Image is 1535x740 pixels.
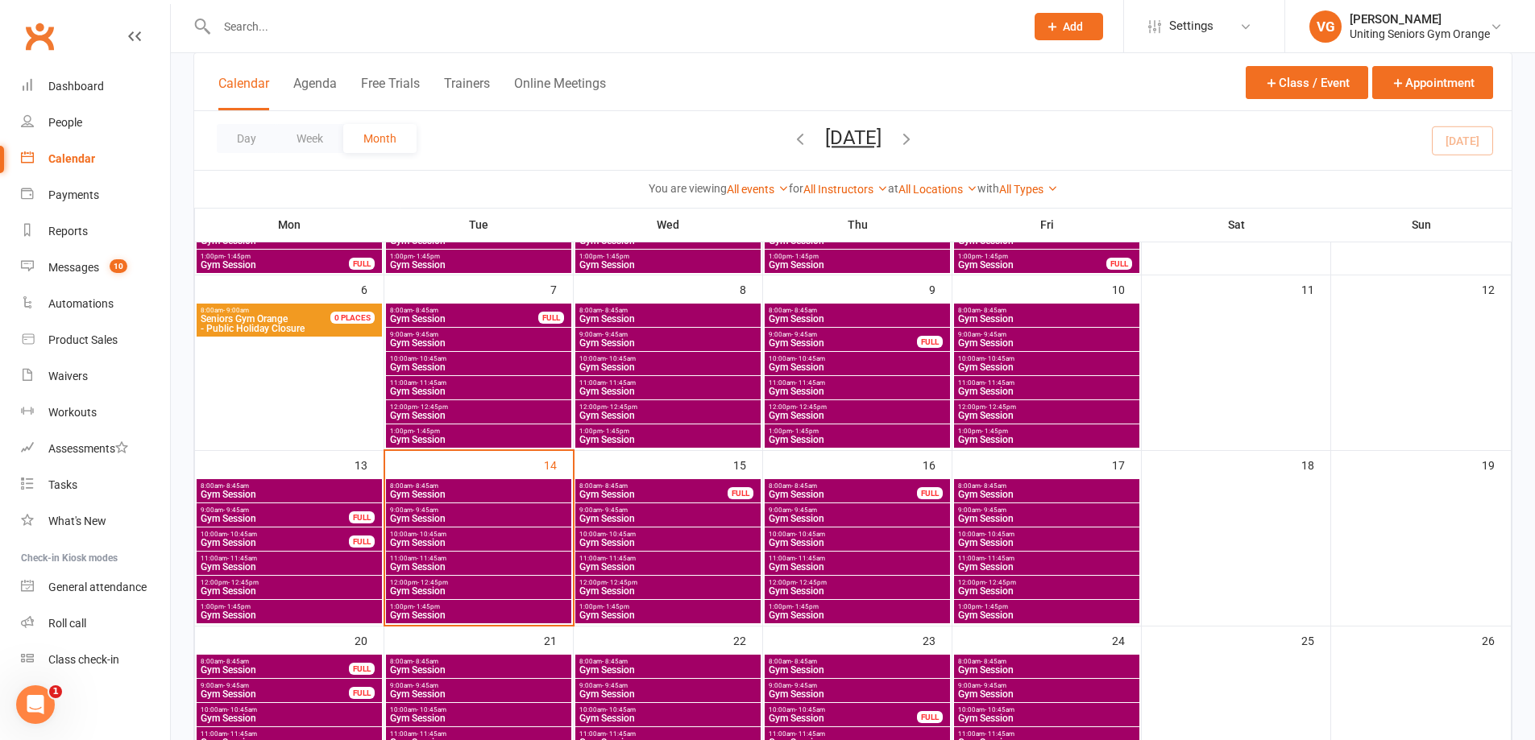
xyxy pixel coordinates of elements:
[957,586,1136,596] span: Gym Session
[649,182,727,195] strong: You are viewing
[413,658,438,665] span: - 8:45am
[389,411,568,420] span: Gym Session
[606,555,636,562] span: - 11:45am
[48,406,97,419] div: Workouts
[16,685,55,724] iframe: Intercom live chat
[224,253,251,260] span: - 1:45pm
[1482,275,1511,302] div: 12
[579,253,757,260] span: 1:00pm
[957,531,1136,538] span: 10:00am
[1301,451,1330,477] div: 18
[389,482,568,490] span: 8:00am
[981,253,1008,260] span: - 1:45pm
[957,579,1136,586] span: 12:00pm
[1309,10,1342,43] div: VG
[579,531,757,538] span: 10:00am
[579,379,757,387] span: 11:00am
[579,506,757,514] span: 9:00am
[768,428,947,435] span: 1:00pm
[21,213,170,250] a: Reports
[200,658,350,665] span: 8:00am
[603,603,629,610] span: - 1:45pm
[355,626,384,653] div: 20
[21,322,170,358] a: Product Sales
[349,535,375,548] div: FULL
[349,663,375,675] div: FULL
[444,76,490,110] button: Trainers
[1112,451,1141,477] div: 17
[981,658,1006,665] span: - 8:45am
[981,506,1006,514] span: - 9:45am
[606,379,636,387] span: - 11:45am
[330,312,375,324] div: 0 PLACES
[768,435,947,444] span: Gym Session
[957,435,1136,444] span: Gym Session
[384,208,574,242] th: Tue
[957,253,1107,260] span: 1:00pm
[923,451,952,477] div: 16
[1350,12,1490,27] div: [PERSON_NAME]
[999,183,1058,196] a: All Types
[579,411,757,420] span: Gym Session
[21,68,170,105] a: Dashboard
[227,531,257,538] span: - 10:45am
[795,379,825,387] span: - 11:45am
[389,338,568,348] span: Gym Session
[602,482,628,490] span: - 8:45am
[898,183,977,196] a: All Locations
[200,586,379,596] span: Gym Session
[361,275,384,302] div: 6
[389,603,568,610] span: 1:00pm
[276,124,343,153] button: Week
[413,253,440,260] span: - 1:45pm
[48,370,88,382] div: Waivers
[514,76,606,110] button: Online Meetings
[579,490,728,499] span: Gym Session
[223,682,249,689] span: - 9:45am
[417,355,446,362] span: - 10:45am
[200,260,350,270] span: Gym Session
[957,314,1136,324] span: Gym Session
[1482,451,1511,477] div: 19
[21,467,170,503] a: Tasks
[768,586,947,596] span: Gym Session
[957,411,1136,420] span: Gym Session
[21,177,170,213] a: Payments
[200,531,350,538] span: 10:00am
[981,331,1006,338] span: - 9:45am
[389,307,539,314] span: 8:00am
[293,76,337,110] button: Agenda
[21,358,170,395] a: Waivers
[607,579,637,586] span: - 12:45pm
[48,225,88,238] div: Reports
[227,555,257,562] span: - 11:45am
[579,355,757,362] span: 10:00am
[417,579,448,586] span: - 12:45pm
[768,362,947,372] span: Gym Session
[579,555,757,562] span: 11:00am
[389,428,568,435] span: 1:00pm
[200,555,379,562] span: 11:00am
[733,451,762,477] div: 15
[768,482,918,490] span: 8:00am
[977,182,999,195] strong: with
[768,506,947,514] span: 9:00am
[579,586,757,596] span: Gym Session
[952,208,1142,242] th: Fri
[413,482,438,490] span: - 8:45am
[413,506,438,514] span: - 9:45am
[224,603,251,610] span: - 1:45pm
[579,482,728,490] span: 8:00am
[768,490,918,499] span: Gym Session
[791,331,817,338] span: - 9:45am
[544,626,573,653] div: 21
[1106,258,1132,270] div: FULL
[957,506,1136,514] span: 9:00am
[212,15,1014,38] input: Search...
[389,362,568,372] span: Gym Session
[417,555,446,562] span: - 11:45am
[957,665,1136,675] span: Gym Session
[579,260,757,270] span: Gym Session
[21,105,170,141] a: People
[957,331,1136,338] span: 9:00am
